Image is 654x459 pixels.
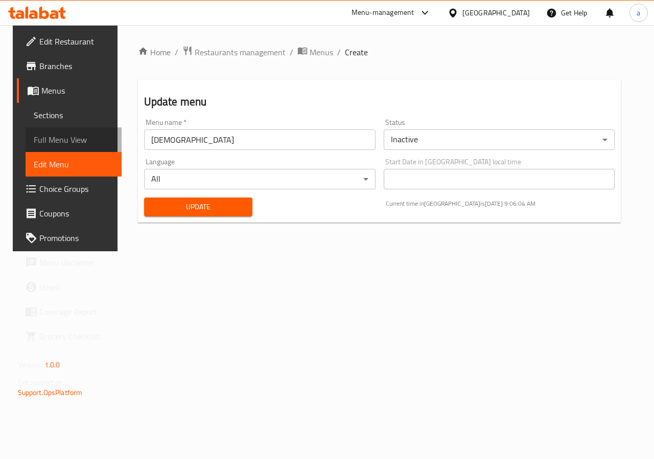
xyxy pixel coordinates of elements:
[39,183,114,195] span: Choice Groups
[17,78,122,103] a: Menus
[26,127,122,152] a: Full Menu View
[34,109,114,121] span: Sections
[18,358,43,371] span: Version:
[26,152,122,177] a: Edit Menu
[34,134,114,146] span: Full Menu View
[34,158,114,170] span: Edit Menu
[138,46,171,58] a: Home
[337,46,341,58] li: /
[310,46,333,58] span: Menus
[386,199,615,208] p: Current time in [GEOGRAPHIC_DATA] is [DATE] 9:06:04 AM
[17,226,122,250] a: Promotions
[39,232,114,244] span: Promotions
[384,129,615,150] div: Inactive
[17,54,122,78] a: Branches
[39,207,114,220] span: Coupons
[39,305,114,318] span: Coverage Report
[26,103,122,127] a: Sections
[195,46,286,58] span: Restaurants management
[152,201,244,213] span: Update
[144,94,615,110] h2: Update menu
[44,358,60,371] span: 1.0.0
[144,129,376,150] input: Please enter Menu name
[144,198,252,216] button: Update
[290,46,293,58] li: /
[17,250,122,275] a: Menu disclaimer
[138,46,621,59] nav: breadcrumb
[41,84,114,97] span: Menus
[18,386,83,399] a: Support.OpsPlatform
[39,60,114,72] span: Branches
[17,299,122,324] a: Coverage Report
[182,46,286,59] a: Restaurants management
[39,281,114,293] span: Upsell
[18,376,65,389] span: Get support on:
[39,256,114,269] span: Menu disclaimer
[39,330,114,342] span: Grocery Checklist
[144,169,376,189] div: All
[17,29,122,54] a: Edit Restaurant
[17,201,122,226] a: Coupons
[17,275,122,299] a: Upsell
[637,7,640,18] span: a
[345,46,368,58] span: Create
[462,7,530,18] div: [GEOGRAPHIC_DATA]
[39,35,114,48] span: Edit Restaurant
[352,7,414,19] div: Menu-management
[175,46,178,58] li: /
[297,46,333,59] a: Menus
[17,324,122,348] a: Grocery Checklist
[17,177,122,201] a: Choice Groups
